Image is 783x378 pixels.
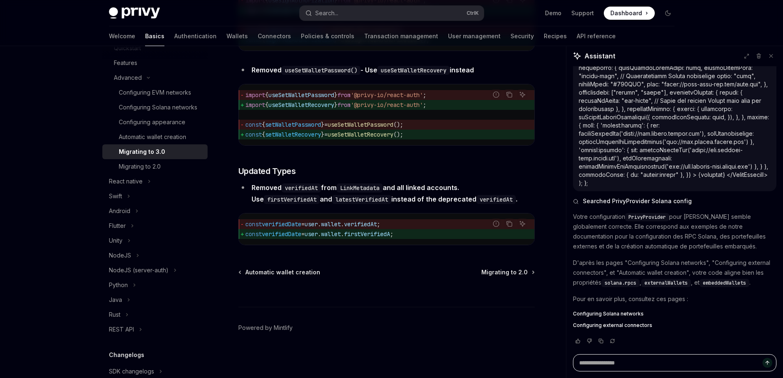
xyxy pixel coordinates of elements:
[109,191,122,201] div: Swift
[102,263,208,278] button: Toggle NodeJS (server-auth) section
[337,101,351,109] span: from
[334,101,337,109] span: }
[119,147,165,157] div: Migrating to 3.0
[109,221,126,231] div: Flutter
[583,197,692,205] span: Searched PrivyProvider Solana config
[102,189,208,204] button: Toggle Swift section
[504,89,515,100] button: Copy the contents from the code block
[102,130,208,144] a: Automatic wallet creation
[245,268,320,276] span: Automatic wallet creation
[265,121,321,128] span: setWalletPassword
[573,258,776,288] p: D'après les pages "Configuring Solana networks", "Configuring external connectors", et "Automatic...
[102,56,208,70] a: Features
[351,101,423,109] span: '@privy-io/react-auth'
[393,131,403,138] span: ();
[109,350,144,360] h5: Changelogs
[510,26,534,46] a: Security
[315,8,338,18] div: Search...
[762,358,772,368] button: Send message
[265,131,321,138] span: setWalletRecovery
[301,220,305,228] span: =
[481,268,528,276] span: Migrating to 2.0
[328,121,393,128] span: useSetWalletPassword
[377,66,450,75] code: useSetWalletRecovery
[109,280,128,290] div: Python
[573,294,776,304] p: Pour en savoir plus, consultez ces pages :
[282,183,321,192] code: verifiedAt
[268,91,334,99] span: useSetWalletPassword
[238,324,293,332] a: Powered by Mintlify
[305,220,318,228] span: user
[252,66,474,74] strong: Removed - Use instead
[573,322,776,329] a: Configuring external connectors
[109,265,169,275] div: NodeJS (server-auth)
[102,159,208,174] a: Migrating to 2.0
[344,230,390,238] span: firstVerifiedA
[102,218,208,233] button: Toggle Flutter section
[102,100,208,115] a: Configuring Solana networks
[282,66,360,75] code: useSetWalletPassword()
[334,91,337,99] span: }
[245,220,262,228] span: const
[573,337,583,345] button: Vote that response was good
[174,26,217,46] a: Authentication
[239,268,320,276] a: Automatic wallet creation
[577,26,616,46] a: API reference
[109,26,135,46] a: Welcome
[109,236,122,246] div: Unity
[262,220,301,228] span: verifiedDate
[573,311,776,317] a: Configuring Solana networks
[114,58,137,68] div: Features
[571,9,594,17] a: Support
[341,230,344,238] span: .
[245,101,265,109] span: import
[517,218,528,229] button: Ask AI
[573,311,644,317] span: Configuring Solana networks
[573,212,776,251] p: Votre configuration pour [PERSON_NAME] semble globalement correcte. Elle correspond aux exemples ...
[377,220,380,228] span: ;
[337,183,383,192] code: LinkMetadata
[605,280,636,286] span: solana.rpcs
[109,206,130,216] div: Android
[491,218,501,229] button: Report incorrect code
[390,230,393,238] span: ;
[262,230,301,238] span: verifiedDate
[341,220,344,228] span: .
[245,121,262,128] span: const
[102,85,208,100] a: Configuring EVM networks
[238,165,296,177] span: Updated Types
[476,195,516,204] code: verifiedAt
[109,325,134,334] div: REST API
[364,26,438,46] a: Transaction management
[517,89,528,100] button: Ask AI
[265,101,268,109] span: {
[491,89,501,100] button: Report incorrect code
[423,101,426,109] span: ;
[226,26,248,46] a: Wallets
[321,131,324,138] span: }
[337,91,351,99] span: from
[245,230,262,238] span: const
[119,162,161,172] div: Migrating to 2.0
[481,268,534,276] a: Migrating to 2.0
[264,195,320,204] code: firstVerifiedAt
[114,73,142,83] div: Advanced
[545,9,561,17] a: Demo
[607,337,617,345] button: Reload last chat
[102,292,208,307] button: Toggle Java section
[252,183,517,203] strong: Removed from and all linked accounts. Use and instead of the deprecated .
[102,233,208,248] button: Toggle Unity section
[102,174,208,189] button: Toggle React native section
[109,310,120,320] div: Rust
[628,214,666,220] span: PrivyProvider
[262,131,265,138] span: {
[584,51,615,61] span: Assistant
[318,220,321,228] span: .
[423,91,426,99] span: ;
[102,307,208,322] button: Toggle Rust section
[573,197,776,205] button: Searched PrivyProvider Solana config
[703,280,746,286] span: embeddedWallets
[305,230,318,238] span: user
[321,230,341,238] span: wallet
[596,337,606,345] button: Copy chat response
